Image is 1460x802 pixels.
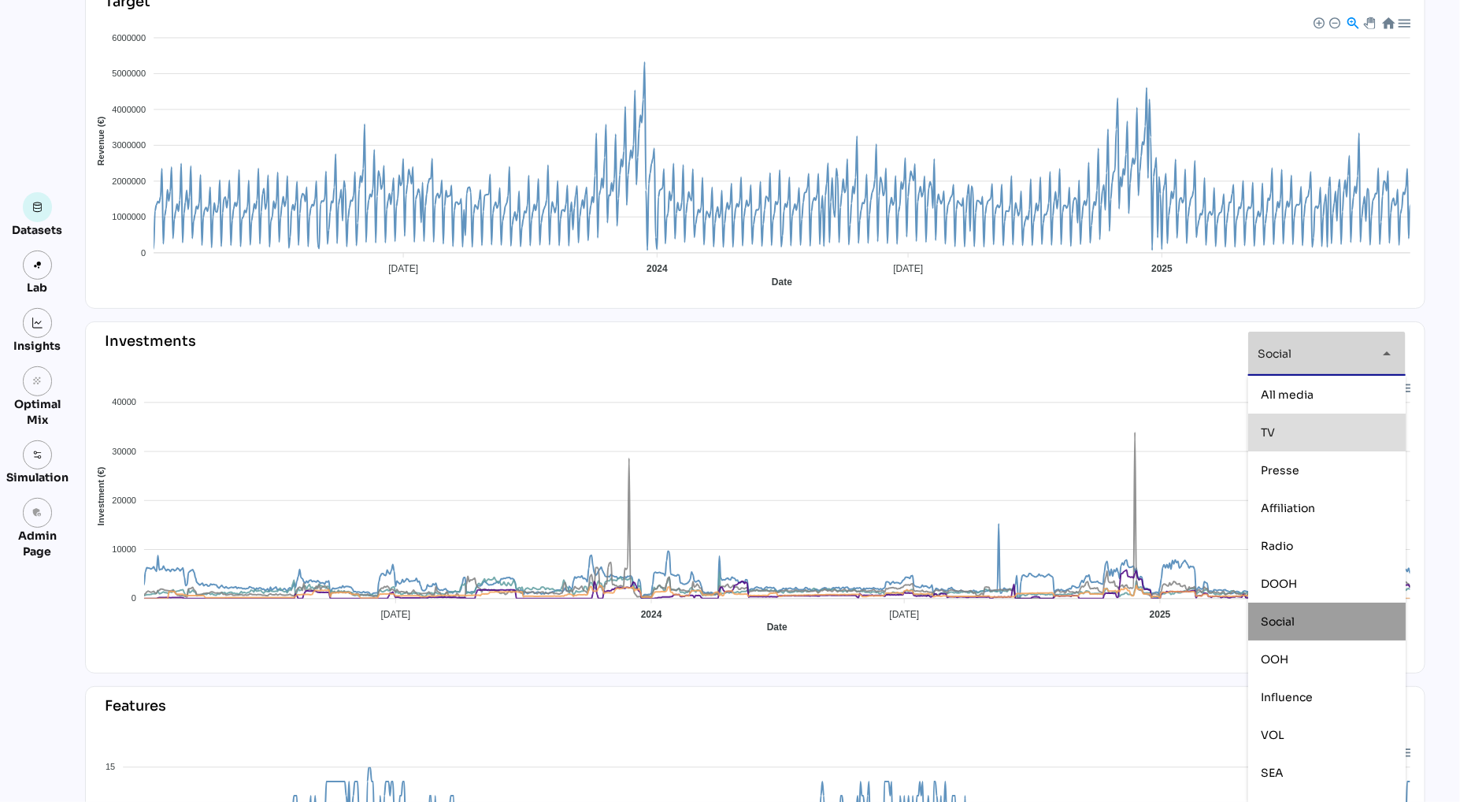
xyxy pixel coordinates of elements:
tspan: 5000000 [112,69,146,78]
img: lab.svg [32,260,43,271]
div: Menu [1397,16,1410,29]
tspan: 2000000 [112,176,146,186]
i: grain [32,376,43,387]
div: Optimal Mix [6,396,69,428]
div: Features [105,696,166,741]
tspan: 15 [106,763,115,772]
tspan: 20000 [112,496,136,505]
span: Radio [1261,538,1293,552]
tspan: 10000 [112,544,136,554]
img: settings.svg [32,450,43,461]
div: Reset Zoom [1381,16,1395,29]
tspan: 2024 [647,263,668,274]
span: Social [1261,614,1295,628]
tspan: 0 [141,248,146,258]
span: All media [1261,387,1314,401]
text: Date [767,622,787,633]
text: Revenue (€) [96,117,106,166]
span: Affiliation [1261,500,1315,514]
tspan: [DATE] [381,609,411,620]
span: OOH [1261,652,1288,666]
tspan: 0 [132,594,136,603]
tspan: [DATE] [893,263,923,274]
tspan: 4000000 [112,105,146,114]
tspan: [DATE] [890,609,920,620]
div: Selection Zoom [1346,16,1359,29]
div: Insights [14,338,61,354]
img: graph.svg [32,317,43,329]
span: DOOH [1261,576,1297,590]
span: TV [1261,425,1275,439]
tspan: 2025 [1151,263,1173,274]
img: data.svg [32,202,43,213]
text: Investment (€) [96,466,106,525]
div: Zoom Out [1328,17,1340,28]
div: Simulation [6,470,69,485]
tspan: 2024 [641,609,662,620]
tspan: [DATE] [388,263,418,274]
tspan: 2025 [1150,609,1171,620]
tspan: 3000000 [112,140,146,150]
tspan: 40000 [112,398,136,407]
i: admin_panel_settings [32,507,43,518]
tspan: 30000 [112,447,136,456]
div: Datasets [13,222,63,238]
text: Date [772,277,792,288]
i: arrow_drop_down [1377,344,1396,363]
span: Social [1258,347,1292,361]
div: Zoom In [1313,17,1324,28]
div: Lab [20,280,55,295]
span: Influence [1261,689,1313,704]
tspan: 1000000 [112,212,146,221]
span: VOL [1261,727,1284,741]
tspan: 6000000 [112,33,146,43]
div: Investments [105,332,196,376]
span: SEA [1261,765,1284,779]
div: Panning [1364,17,1373,27]
div: Admin Page [6,528,69,559]
span: Presse [1261,462,1299,477]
